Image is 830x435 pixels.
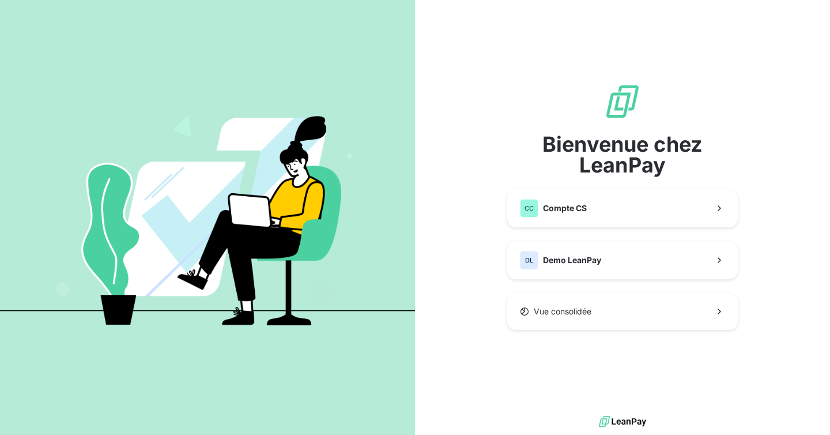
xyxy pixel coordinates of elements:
[520,251,538,269] div: DL
[507,189,738,227] button: CCCompte CS
[543,254,601,266] span: Demo LeanPay
[534,306,591,317] span: Vue consolidée
[520,199,538,217] div: CC
[507,293,738,330] button: Vue consolidée
[604,83,641,120] img: logo sigle
[599,413,646,430] img: logo
[543,202,587,214] span: Compte CS
[507,134,738,175] span: Bienvenue chez LeanPay
[791,396,818,423] iframe: Intercom live chat
[507,241,738,279] button: DLDemo LeanPay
